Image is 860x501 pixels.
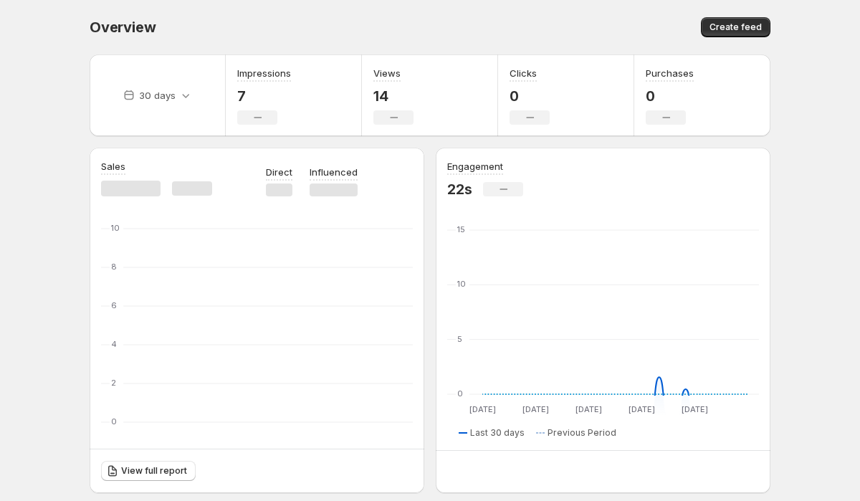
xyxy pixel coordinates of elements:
[111,416,117,426] text: 0
[237,66,291,80] h3: Impressions
[237,87,291,105] p: 7
[101,461,196,481] a: View full report
[457,388,463,399] text: 0
[457,334,462,344] text: 5
[139,88,176,102] p: 30 days
[522,404,549,414] text: [DATE]
[548,427,616,439] span: Previous Period
[447,159,503,173] h3: Engagement
[373,87,414,105] p: 14
[111,223,120,233] text: 10
[266,165,292,179] p: Direct
[447,181,472,198] p: 22s
[111,378,116,388] text: 2
[629,404,655,414] text: [DATE]
[682,404,708,414] text: [DATE]
[510,87,550,105] p: 0
[457,279,466,289] text: 10
[646,87,694,105] p: 0
[470,427,525,439] span: Last 30 days
[90,19,156,36] span: Overview
[469,404,496,414] text: [DATE]
[111,262,117,272] text: 8
[646,66,694,80] h3: Purchases
[101,159,125,173] h3: Sales
[111,300,117,310] text: 6
[111,339,117,349] text: 4
[121,465,187,477] span: View full report
[510,66,537,80] h3: Clicks
[701,17,770,37] button: Create feed
[575,404,602,414] text: [DATE]
[457,224,465,234] text: 15
[373,66,401,80] h3: Views
[310,165,358,179] p: Influenced
[709,22,762,33] span: Create feed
